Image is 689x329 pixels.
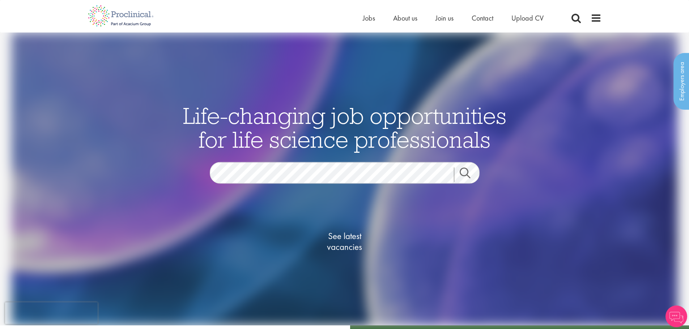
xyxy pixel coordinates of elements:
[309,202,381,281] a: See latestvacancies
[309,231,381,252] span: See latest vacancies
[472,13,493,23] a: Contact
[511,13,544,23] a: Upload CV
[11,33,678,325] img: candidate home
[454,168,485,182] a: Job search submit button
[435,13,454,23] a: Join us
[363,13,375,23] a: Jobs
[665,306,687,327] img: Chatbot
[183,101,506,154] span: Life-changing job opportunities for life science professionals
[5,302,98,324] iframe: reCAPTCHA
[393,13,417,23] a: About us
